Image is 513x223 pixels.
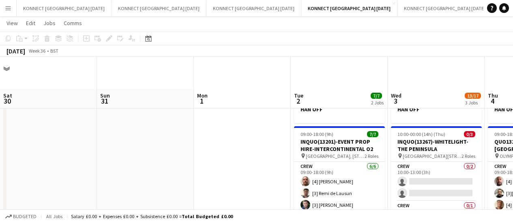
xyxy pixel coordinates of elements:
[391,162,482,201] app-card-role: Crew0/210:00-13:00 (3h)
[465,93,481,99] span: 13/17
[294,92,303,99] span: Tue
[464,131,475,137] span: 0/3
[27,48,47,54] span: Week 36
[465,100,481,106] div: 3 Jobs
[100,92,110,99] span: Sun
[294,138,385,153] h3: INQUO(13201)-EVENT PROP HIRE-INTERCONTINENTAL O2
[391,106,482,113] h3: HAN OFF
[43,19,56,27] span: Jobs
[60,18,85,28] a: Comms
[112,0,206,16] button: KONNECT [GEOGRAPHIC_DATA] [DATE]
[461,153,475,159] span: 2 Roles
[301,131,333,137] span: 09:00-18:00 (9h)
[294,94,385,123] app-job-card: HAN OFF
[403,153,461,159] span: [GEOGRAPHIC_DATA][STREET_ADDRESS]
[45,213,64,219] span: All jobs
[397,0,492,16] button: KONNECT [GEOGRAPHIC_DATA] [DATE]
[294,106,385,113] h3: HAN OFF
[6,19,18,27] span: View
[306,153,365,159] span: [GEOGRAPHIC_DATA], [STREET_ADDRESS]
[13,214,36,219] span: Budgeted
[23,18,39,28] a: Edit
[26,19,35,27] span: Edit
[390,96,401,106] span: 3
[17,0,112,16] button: KONNECT [GEOGRAPHIC_DATA] [DATE]
[293,96,303,106] span: 2
[391,94,482,123] app-job-card: HAN OFF
[2,96,12,106] span: 30
[206,0,301,16] button: KONNECT [GEOGRAPHIC_DATA] [DATE]
[488,92,498,99] span: Thu
[487,96,498,106] span: 4
[3,92,12,99] span: Sat
[365,153,378,159] span: 2 Roles
[40,18,59,28] a: Jobs
[71,213,233,219] div: Salary £0.00 + Expenses £0.00 + Subsistence £0.00 =
[371,100,384,106] div: 2 Jobs
[3,18,21,28] a: View
[197,92,208,99] span: Mon
[50,48,58,54] div: BST
[301,0,397,16] button: KONNECT [GEOGRAPHIC_DATA] [DATE]
[64,19,82,27] span: Comms
[397,131,445,137] span: 10:00-00:00 (14h) (Thu)
[182,213,233,219] span: Total Budgeted £0.00
[196,96,208,106] span: 1
[391,138,482,153] h3: INQUO(13267)-WHITELIGHT-THE PENINSULA
[99,96,110,106] span: 31
[6,47,25,55] div: [DATE]
[371,93,382,99] span: 7/7
[367,131,378,137] span: 7/7
[391,92,401,99] span: Wed
[4,212,38,221] button: Budgeted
